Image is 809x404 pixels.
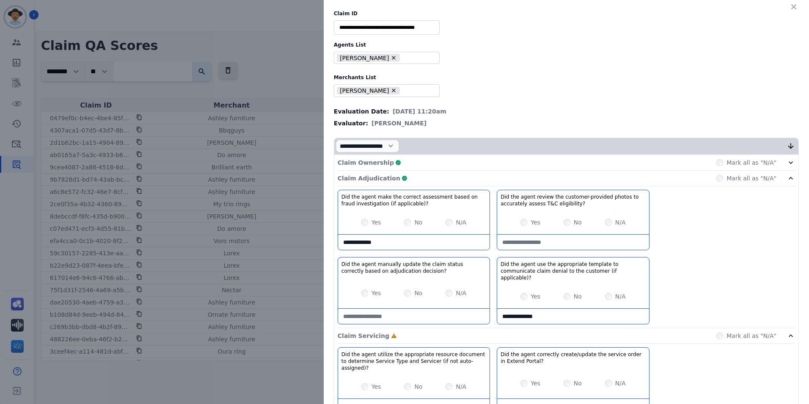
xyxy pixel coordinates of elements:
[615,218,626,227] label: N/A
[341,261,486,274] h3: Did the agent manually update the claim status correctly based on adjudication decision?
[371,119,427,127] span: [PERSON_NAME]
[338,174,400,183] p: Claim Adjudication
[334,107,799,116] div: Evaluation Date:
[456,382,466,391] label: N/A
[501,261,645,281] h3: Did the agent use the appropriate template to communicate claim denial to the customer (if applic...
[501,351,645,365] h3: Did the agent correctly create/update the service order in Extend Portal?
[393,107,446,116] span: [DATE] 11:20am
[726,174,776,183] label: Mark all as "N/A"
[334,42,799,48] label: Agents List
[338,332,389,340] p: Claim Servicing
[574,379,582,387] label: No
[371,289,381,297] label: Yes
[334,10,799,17] label: Claim ID
[334,74,799,81] label: Merchants List
[726,332,776,340] label: Mark all as "N/A"
[726,158,776,167] label: Mark all as "N/A"
[341,351,486,371] h3: Did the agent utilize the appropriate resource document to determine Service Type and Servicer (i...
[338,158,394,167] p: Claim Ownership
[501,194,645,207] h3: Did the agent review the customer-provided photos to accurately assess T&C eligibility?
[336,53,434,63] ul: selected options
[337,54,400,62] li: [PERSON_NAME]
[615,379,626,387] label: N/A
[336,86,434,96] ul: selected options
[341,194,486,207] h3: Did the agent make the correct assessment based on fraud investigation (if applicable)?
[414,289,422,297] label: No
[414,218,422,227] label: No
[574,292,582,301] label: No
[531,379,540,387] label: Yes
[371,382,381,391] label: Yes
[334,119,799,127] div: Evaluator:
[456,218,466,227] label: N/A
[531,218,540,227] label: Yes
[615,292,626,301] label: N/A
[371,218,381,227] label: Yes
[337,87,400,95] li: [PERSON_NAME]
[531,292,540,301] label: Yes
[456,289,466,297] label: N/A
[414,382,422,391] label: No
[391,55,397,61] button: Remove Bonnie Lettimore
[391,87,397,94] button: Remove Ashley - Reguard
[574,218,582,227] label: No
